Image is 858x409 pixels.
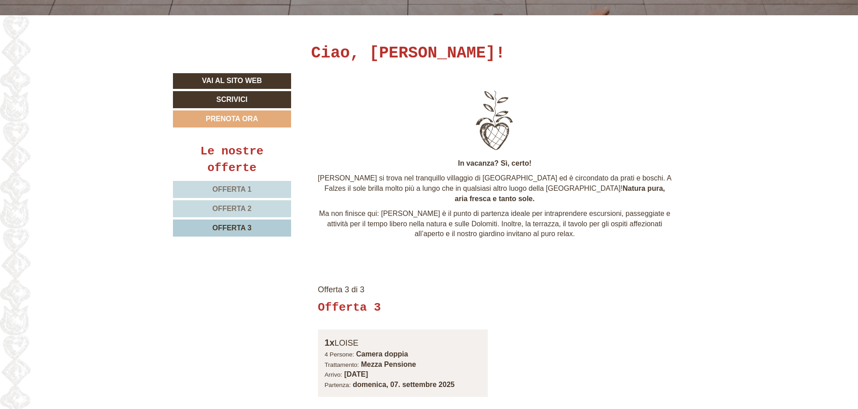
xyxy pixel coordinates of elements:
[360,87,629,154] img: image
[361,361,416,368] b: Mezza Pensione
[325,371,342,378] small: Arrivo:
[173,143,291,176] div: Le nostre offerte
[325,338,335,347] b: 1x
[212,205,252,212] span: Offerta 2
[318,209,672,240] p: Ma non finisce qui: [PERSON_NAME] è il punto di partenza ideale per intraprendere escursioni, pas...
[212,185,252,193] span: Offerta 1
[344,370,368,378] b: [DATE]
[173,73,291,89] a: Vai al sito web
[325,351,354,358] small: 4 Persone:
[306,235,353,252] button: Invia
[173,110,291,128] a: Prenota ora
[325,336,482,349] div: LOISE
[158,7,195,22] div: lunedì
[311,44,505,62] h1: Ciao, [PERSON_NAME]!
[455,185,665,202] strong: Natura pura, aria fresca e tanto sole.
[7,24,141,51] div: Buon giorno, come possiamo aiutarla?
[173,91,291,108] a: Scrivici
[325,361,359,368] small: Trattamento:
[356,350,408,358] b: Camera doppia
[353,381,455,388] b: domenica, 07. settembre 2025
[13,43,136,49] small: 18:50
[325,382,351,388] small: Partenza:
[318,299,381,316] div: Offerta 3
[318,285,365,294] span: Offerta 3 di 3
[318,173,672,204] p: [PERSON_NAME] si trova nel tranquillo villaggio di [GEOGRAPHIC_DATA] ed è circondato da prati e b...
[458,159,531,167] strong: In vacanza? Sì, certo!
[212,224,252,232] span: Offerta 3
[13,26,136,33] div: Hotel Gasthof Jochele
